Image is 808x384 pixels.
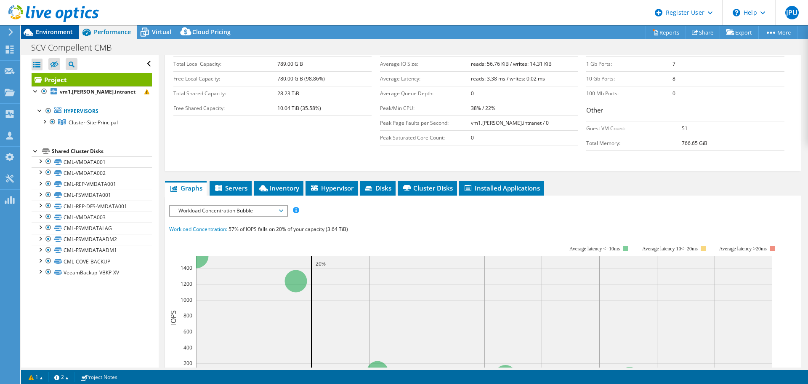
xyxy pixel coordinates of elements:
[32,156,152,167] a: CML-VMDATA001
[586,136,682,150] td: Total Memory:
[586,105,784,117] h3: Other
[69,119,118,126] span: Cluster-Site-Principal
[672,60,675,67] b: 7
[682,140,707,147] b: 766.65 GiB
[733,9,740,16] svg: \n
[586,121,682,136] td: Guest VM Count:
[380,115,471,130] td: Peak Page Faults per Second:
[380,71,471,86] td: Average Latency:
[152,28,171,36] span: Virtual
[380,56,471,71] td: Average IO Size:
[169,226,227,233] span: Workload Concentration:
[27,43,125,52] h1: SCV Compellent CMB
[277,90,299,97] b: 28.23 TiB
[463,184,540,192] span: Installed Applications
[471,75,545,82] b: reads: 3.38 ms / writes: 0.02 ms
[471,119,549,126] b: vm1.[PERSON_NAME].intranet / 0
[32,117,152,128] a: Cluster-Site-Principal
[310,184,353,192] span: Hypervisor
[672,90,675,97] b: 0
[32,256,152,267] a: CML-COVE-BACKUP
[471,60,552,67] b: reads: 56.76 KiB / writes: 14.31 KiB
[32,86,152,97] a: vm1.[PERSON_NAME].intranet
[785,6,799,19] span: JPU
[48,372,74,382] a: 2
[32,223,152,234] a: CML-FSVMDATALAG
[32,212,152,223] a: CML-VMDATA003
[277,75,325,82] b: 780.00 GiB (98.86%)
[181,296,192,303] text: 1000
[32,245,152,256] a: CML-FSVMDATAADM1
[686,26,720,39] a: Share
[586,56,672,71] td: 1 Gb Ports:
[74,372,123,382] a: Project Notes
[32,201,152,212] a: CML-REP-DFS-VMDATA001
[183,328,192,335] text: 600
[672,75,675,82] b: 8
[316,260,326,267] text: 20%
[586,86,672,101] td: 100 Mb Ports:
[32,267,152,278] a: VeeamBackup_VBKP-XV
[758,26,797,39] a: More
[229,226,348,233] span: 57% of IOPS falls on 20% of your capacity (3.64 TiB)
[380,130,471,145] td: Peak Saturated Core Count:
[32,167,152,178] a: CML-VMDATA002
[214,184,247,192] span: Servers
[181,264,192,271] text: 1400
[174,206,282,216] span: Workload Concentration Bubble
[32,234,152,245] a: CML-FSVMDATAADM2
[173,101,277,115] td: Free Shared Capacity:
[173,71,277,86] td: Free Local Capacity:
[183,344,192,351] text: 400
[60,88,136,95] b: vm1.[PERSON_NAME].intranet
[169,184,202,192] span: Graphs
[569,246,620,252] tspan: Average latency <=10ms
[32,179,152,190] a: CML-REP-VMDATA001
[380,101,471,115] td: Peak/Min CPU:
[32,190,152,201] a: CML-FSVMDATA001
[183,360,192,367] text: 200
[380,86,471,101] td: Average Queue Depth:
[32,106,152,117] a: Hypervisors
[471,134,474,141] b: 0
[181,280,192,287] text: 1200
[719,246,767,252] text: Average latency >20ms
[173,86,277,101] td: Total Shared Capacity:
[364,184,391,192] span: Disks
[52,146,152,156] div: Shared Cluster Disks
[646,26,686,39] a: Reports
[258,184,299,192] span: Inventory
[471,90,474,97] b: 0
[36,28,73,36] span: Environment
[277,105,321,112] b: 10.04 TiB (35.58%)
[192,28,231,36] span: Cloud Pricing
[682,125,688,132] b: 51
[169,310,178,325] text: IOPS
[277,60,303,67] b: 789.00 GiB
[23,372,49,382] a: 1
[183,312,192,319] text: 800
[471,105,495,112] b: 38% / 22%
[586,71,672,86] td: 10 Gb Ports:
[402,184,453,192] span: Cluster Disks
[642,246,698,252] tspan: Average latency 10<=20ms
[94,28,131,36] span: Performance
[173,56,277,71] td: Total Local Capacity:
[720,26,759,39] a: Export
[32,73,152,86] a: Project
